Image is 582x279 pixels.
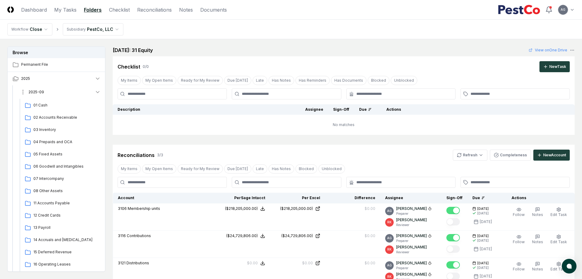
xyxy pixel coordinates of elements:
th: Sign-Off [328,104,354,115]
div: Due [472,195,497,201]
a: Dashboard [21,6,47,13]
th: Sign-Off [441,193,467,203]
p: Reviewer [396,223,427,227]
img: Logo [7,6,14,13]
p: [PERSON_NAME] [396,206,427,211]
div: $0.00 [365,233,375,239]
button: Edit Task [549,206,568,219]
span: Notes [532,240,543,244]
span: 04 Prepaids and OCA [33,139,98,145]
button: Mark complete [446,261,460,269]
p: Preparer [396,239,432,243]
span: Distributions [126,261,149,265]
div: $0.00 [365,206,375,211]
a: 12 Credit Cards [22,210,101,221]
p: [PERSON_NAME] [396,272,427,277]
span: 06 Goodwill and Intangibles [33,164,98,169]
span: 3116 [118,233,126,238]
span: Follow [513,212,525,217]
span: Follow [513,240,525,244]
div: New Task [549,64,566,69]
div: ($24,729,806.00) [281,233,313,239]
span: 3106 [118,206,127,211]
button: My Open Items [142,164,176,173]
button: Completeness [490,150,531,161]
div: [DATE] [480,246,492,252]
button: Has Documents [331,76,366,85]
span: 01 Cash [33,102,98,108]
div: Account [118,195,210,201]
a: 14 Accruals and [MEDICAL_DATA] [22,235,101,246]
a: 03 Inventory [22,125,101,136]
div: [DATE] [477,211,489,216]
button: Has Reminders [295,76,330,85]
span: Notes [532,212,543,217]
button: NewTask [539,61,570,72]
p: Reviewer [396,250,427,255]
th: Per Sage Intacct [215,193,270,203]
span: Edit Task [550,240,567,244]
p: [PERSON_NAME] [396,260,427,266]
th: Difference [325,193,380,203]
div: ($218,205,000.00) [225,206,258,211]
span: AG [387,236,392,240]
span: RK [387,220,392,225]
a: 01 Cash [22,100,101,111]
span: 3121 [118,261,126,265]
p: [PERSON_NAME] [396,233,427,239]
button: Due Today [224,76,251,85]
button: My Open Items [142,76,176,85]
div: Subsidiary [67,27,86,32]
button: Blocked [368,76,389,85]
button: NewAccount [533,150,570,161]
button: Follow [512,233,526,246]
span: 2025 [21,76,30,81]
a: 05 Fixed Assets [22,149,101,160]
button: Edit Task [549,233,568,246]
button: Follow [512,206,526,219]
a: 16 Operating Leases [22,259,101,270]
a: ($24,729,806.00) [275,233,320,239]
button: AG [558,4,569,15]
button: ($218,205,000.00) [225,206,265,211]
span: AG [387,209,392,213]
button: Mark complete [446,234,460,241]
span: 16 Operating Leases [33,262,98,267]
a: ($218,205,000.00) [275,206,320,211]
div: ($218,205,000.00) [280,206,313,211]
div: 0 / 0 [143,64,149,69]
span: [DATE] [477,261,489,266]
p: [PERSON_NAME] [396,244,427,250]
div: $0.00 [365,260,375,266]
td: No matches [113,115,575,135]
button: Edit Task [549,260,568,273]
span: 13 Payroll [33,225,98,230]
a: 15 Deferred Revenue [22,247,101,258]
span: 12 Credit Cards [33,213,98,218]
button: Mark complete [446,218,460,225]
button: Due Today [224,164,251,173]
button: Mark complete [446,245,460,253]
button: Refresh [453,150,487,161]
button: Notes [531,206,544,219]
div: Actions [507,195,570,201]
th: Assignee [380,193,441,203]
button: Has Notes [268,164,294,173]
a: 11 Accounts Payable [22,198,101,209]
button: My Items [118,164,141,173]
a: Folders [84,6,102,13]
a: Documents [200,6,227,13]
span: 14 Accruals and OCL [33,237,98,243]
img: PestCo logo [498,5,540,15]
span: 03 Inventory [33,127,98,132]
div: $0.00 [302,260,313,266]
div: $0.00 [247,260,258,266]
span: Edit Task [550,212,567,217]
span: 15 Deferred Revenue [33,249,98,255]
a: 07 Intercompany [22,173,101,184]
button: Notes [531,260,544,273]
button: Late [253,76,267,85]
span: Permanent File [21,62,101,67]
span: 02 Accounts Receivable [33,115,98,120]
span: RK [387,247,392,252]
